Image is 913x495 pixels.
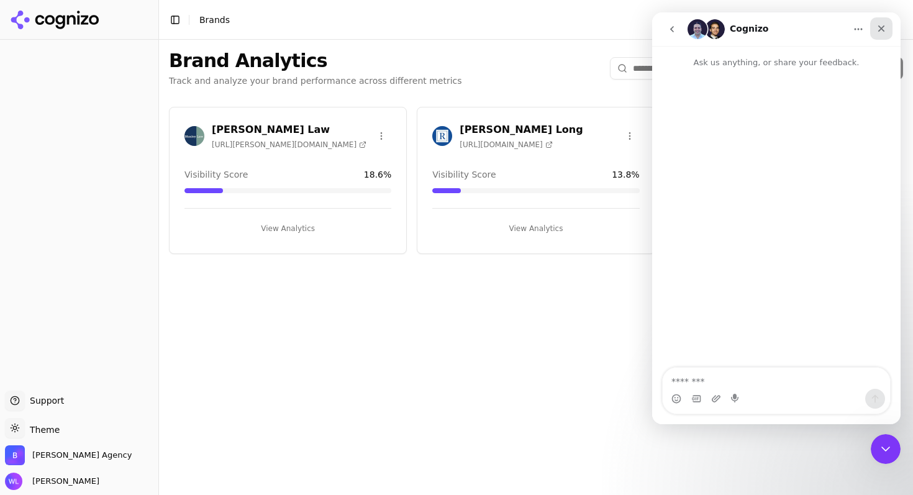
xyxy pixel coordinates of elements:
[5,473,99,490] button: Open user button
[871,434,901,464] iframe: Intercom live chat
[460,122,583,137] h3: [PERSON_NAME] Long
[27,476,99,487] span: [PERSON_NAME]
[652,12,901,424] iframe: Intercom live chat
[169,75,462,87] p: Track and analyze your brand performance across different metrics
[184,168,248,181] span: Visibility Score
[432,219,639,238] button: View Analytics
[212,122,366,137] h3: [PERSON_NAME] Law
[212,140,366,150] span: [URL][PERSON_NAME][DOMAIN_NAME]
[25,425,60,435] span: Theme
[460,140,552,150] span: [URL][DOMAIN_NAME]
[32,450,132,461] span: Bob Agency
[5,473,22,490] img: Wendy Lindars
[184,126,204,146] img: Munley Law
[5,445,132,465] button: Open organization switcher
[184,219,391,238] button: View Analytics
[199,14,878,26] nav: breadcrumb
[612,168,639,181] span: 13.8 %
[5,445,25,465] img: Bob Agency
[25,394,64,407] span: Support
[432,168,496,181] span: Visibility Score
[432,126,452,146] img: Regan Zambri Long
[364,168,391,181] span: 18.6 %
[199,15,230,25] span: Brands
[169,50,462,72] h1: Brand Analytics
